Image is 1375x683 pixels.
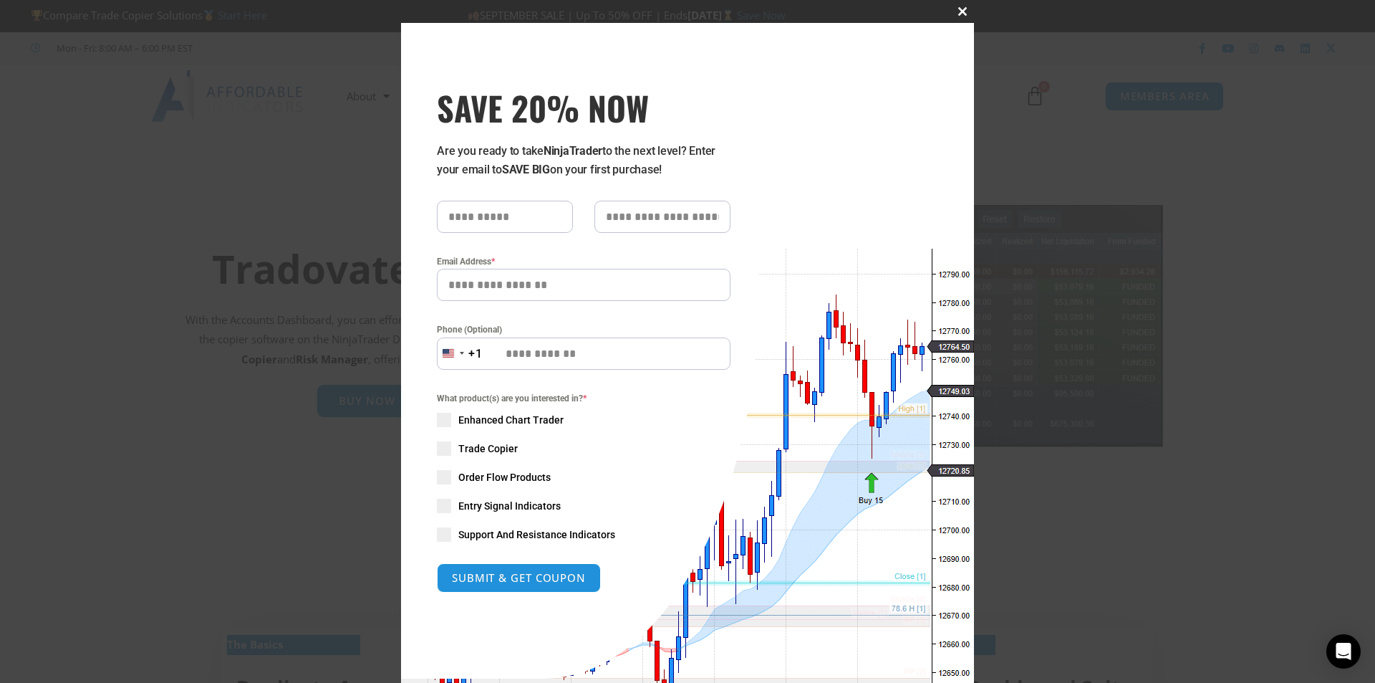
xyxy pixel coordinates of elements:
[544,144,602,158] strong: NinjaTrader
[437,563,601,593] button: SUBMIT & GET COUPON
[458,470,551,484] span: Order Flow Products
[458,527,615,542] span: Support And Resistance Indicators
[1326,634,1361,669] div: Open Intercom Messenger
[437,441,730,456] label: Trade Copier
[458,499,561,513] span: Entry Signal Indicators
[468,345,483,363] div: +1
[437,323,730,337] label: Phone (Optional)
[437,254,730,269] label: Email Address
[437,470,730,484] label: Order Flow Products
[437,142,730,179] p: Are you ready to take to the next level? Enter your email to on your first purchase!
[458,413,564,427] span: Enhanced Chart Trader
[437,413,730,427] label: Enhanced Chart Trader
[437,499,730,513] label: Entry Signal Indicators
[458,441,518,456] span: Trade Copier
[437,87,730,128] h3: SAVE 20% NOW
[437,527,730,542] label: Support And Resistance Indicators
[502,163,550,176] strong: SAVE BIG
[437,338,483,370] button: Selected country
[437,391,730,406] span: What product(s) are you interested in?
